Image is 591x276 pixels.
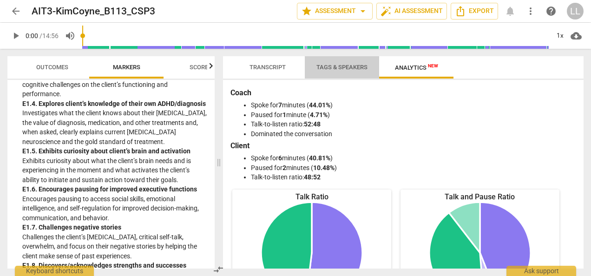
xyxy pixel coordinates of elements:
[304,173,321,181] b: 48:52
[232,191,391,202] div: Talk Ratio
[297,3,373,20] button: Assessment
[381,6,392,17] span: auto_fix_high
[278,101,282,109] b: 7
[304,120,321,128] b: 52:48
[62,27,79,44] button: Volume
[22,261,207,270] div: E1. 8. Discovers/acknowledges strengths and successes
[506,266,576,276] div: Ask support
[113,64,140,71] span: Markers
[313,164,335,171] b: 10.48%
[282,111,286,118] b: 1
[316,64,368,71] span: Tags & Speakers
[428,63,438,68] span: New
[36,64,68,71] span: Outcomes
[251,163,574,173] li: Paused for minutes ( )
[22,99,207,109] div: E1. 4. Explores client’s knowledge of their own ADHD/diagnosis
[309,101,330,109] b: 44.01%
[251,153,574,163] li: Spoke for minutes ( )
[22,61,207,99] p: Recognizes and addresses the impact of sleep, diet, exercise, delayed development, [MEDICAL_DATA]...
[22,146,207,156] div: E1. 5. Exhibits curiosity about client’s brain and activation
[571,30,582,41] span: cloud_download
[251,110,574,120] li: Paused for minute ( )
[251,100,574,110] li: Spoke for minutes ( )
[22,194,207,223] p: Encourages pausing to access social skills, emotional intelligence, and self-regulation for impro...
[301,6,368,17] span: Assessment
[551,28,569,43] div: 1x
[7,27,24,44] button: Play
[309,154,330,162] b: 40.81%
[251,129,574,139] li: Dominated the conversation
[22,223,207,232] div: E1. 7. Challenges negative stories
[310,111,328,118] b: 4.71%
[301,6,312,17] span: star
[10,6,21,17] span: arrow_back
[525,6,536,17] span: more_vert
[39,32,59,39] span: / 14:56
[230,88,251,97] b: Coach
[22,232,207,261] p: Challenges the client’s [MEDICAL_DATA], critical self-talk, overwhelm, and focus on their negativ...
[543,3,559,20] a: Help
[395,64,438,71] span: Analytics
[376,3,447,20] button: AI Assessment
[381,6,443,17] span: AI Assessment
[213,264,224,275] span: compare_arrows
[65,30,76,41] span: volume_up
[250,64,286,71] span: Transcript
[278,154,282,162] b: 6
[22,184,207,194] div: E1. 6. Encourages pausing for improved executive functions
[282,164,286,171] b: 2
[545,6,557,17] span: help
[230,141,250,150] b: Client
[401,191,559,202] div: Talk and Pause Ratio
[190,64,212,71] span: Scores
[26,32,38,39] span: 0:00
[32,6,155,17] h2: AIT3-KimCoyne_B113_CSP3
[251,172,574,182] li: Talk-to-listen ratio:
[22,156,207,185] p: Exhibits curiosity about what the client’s brain needs and is experiencing in the moment and what...
[15,266,94,276] div: Keyboard shortcuts
[567,3,584,20] button: LL
[455,6,494,17] span: Export
[357,6,368,17] span: arrow_drop_down
[251,119,574,129] li: Talk-to-listen ratio:
[451,3,498,20] button: Export
[22,108,207,146] p: Investigates what the client knows about their [MEDICAL_DATA], the value of diagnosis, medication...
[10,30,21,41] span: play_arrow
